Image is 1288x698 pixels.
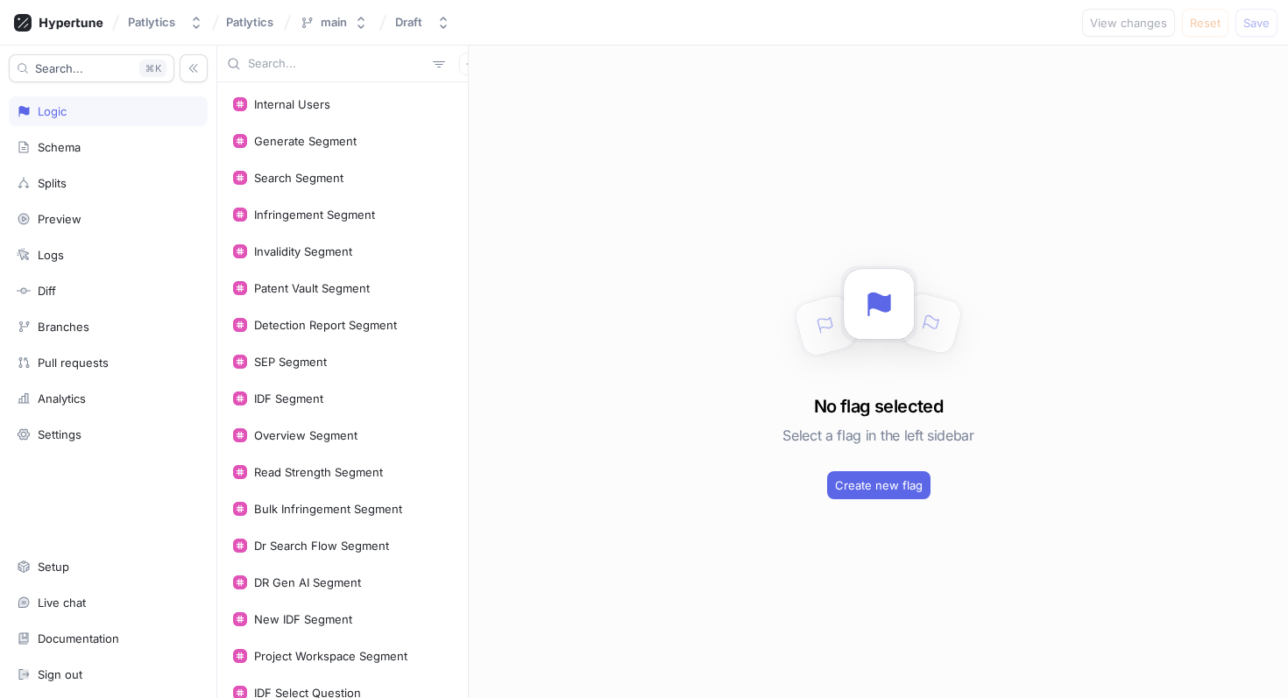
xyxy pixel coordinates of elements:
h3: No flag selected [814,393,943,420]
span: View changes [1090,18,1167,28]
button: Draft [388,8,457,37]
div: Overview Segment [254,428,357,442]
button: Create new flag [827,471,931,499]
button: Reset [1182,9,1228,37]
div: Documentation [38,631,119,645]
div: Infringement Segment [254,208,375,222]
div: Search Segment [254,171,343,185]
div: Read Strength Segment [254,465,383,479]
div: Dr Search Flow Segment [254,539,389,553]
button: Patlytics [121,8,210,37]
div: K [139,60,166,77]
div: Setup [38,560,69,574]
div: Logs [38,248,64,262]
div: Patent Vault Segment [254,281,370,295]
h5: Select a flag in the left sidebar [782,420,973,451]
button: View changes [1082,9,1175,37]
div: Detection Report Segment [254,318,397,332]
div: SEP Segment [254,355,327,369]
span: Patlytics [226,16,273,28]
span: Save [1243,18,1270,28]
div: Preview [38,212,81,226]
div: Sign out [38,667,82,681]
div: Invalidity Segment [254,244,352,258]
div: New IDF Segment [254,612,352,626]
div: IDF Segment [254,391,323,405]
span: Reset [1190,18,1221,28]
div: main [321,15,347,30]
div: Internal Users [254,97,330,111]
div: DR Gen AI Segment [254,575,361,589]
div: Live chat [38,596,86,610]
div: Branches [38,320,89,334]
button: Search...K [9,54,174,82]
div: Project Workspace Segment [254,649,407,663]
div: Generate Segment [254,134,357,148]
div: Pull requests [38,356,109,370]
div: Bulk Infringement Segment [254,502,402,516]
div: Patlytics [128,15,175,30]
button: main [293,8,375,37]
div: Diff [38,284,56,298]
div: Schema [38,140,81,154]
button: Save [1235,9,1277,37]
div: Splits [38,176,67,190]
div: Logic [38,104,67,118]
div: Settings [38,427,81,441]
span: Create new flag [835,480,923,490]
input: Search... [248,55,426,73]
span: Search... [35,63,83,74]
div: Analytics [38,391,86,405]
a: Documentation [9,624,208,653]
div: Draft [395,15,422,30]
